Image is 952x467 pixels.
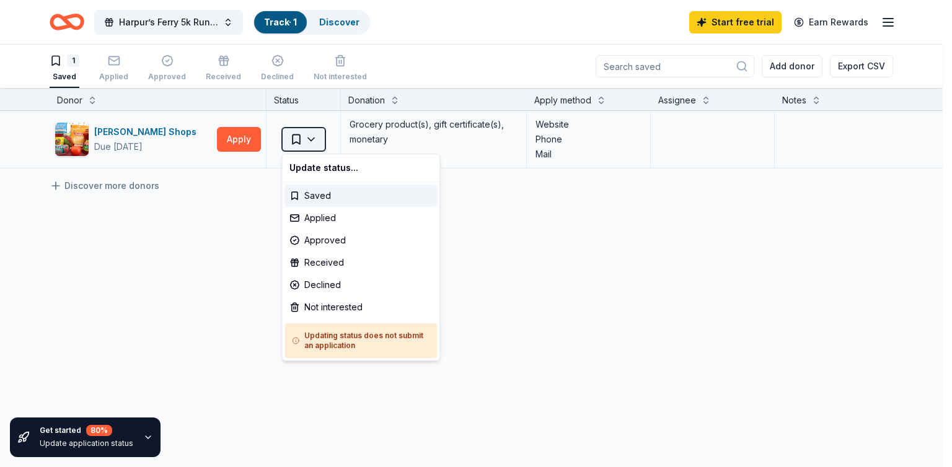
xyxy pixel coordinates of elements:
[284,207,437,229] div: Applied
[292,331,430,351] h5: Updating status does not submit an application
[284,296,437,318] div: Not interested
[284,251,437,274] div: Received
[284,185,437,207] div: Saved
[284,157,437,179] div: Update status...
[284,229,437,251] div: Approved
[284,274,437,296] div: Declined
